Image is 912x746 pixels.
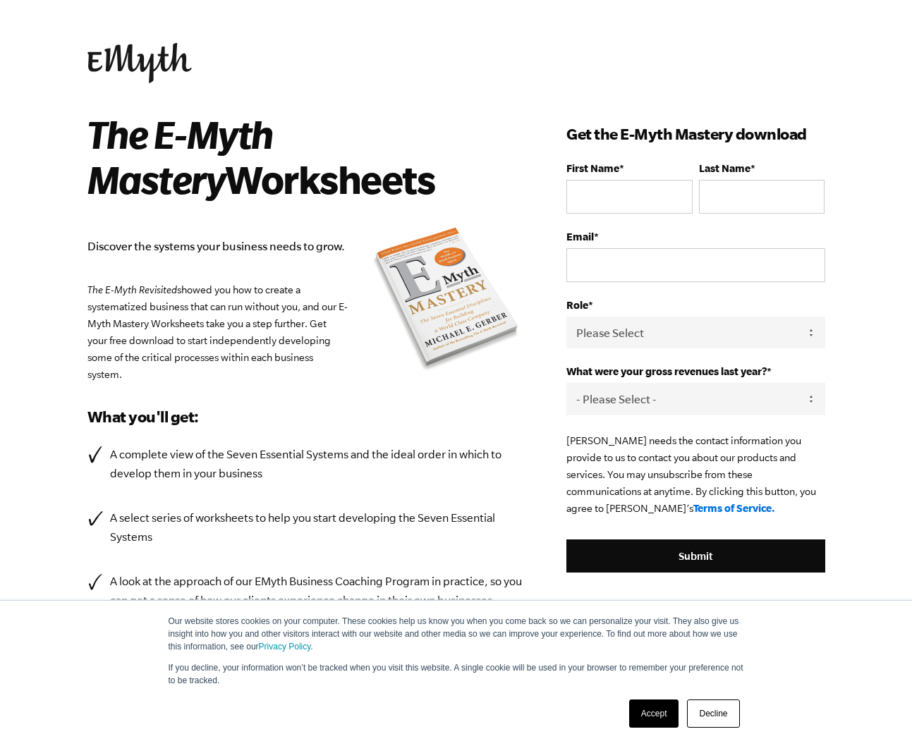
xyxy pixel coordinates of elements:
[87,281,525,383] p: showed you how to create a systematized business that can run without you, and our E-Myth Mastery...
[87,237,525,256] p: Discover the systems your business needs to grow.
[87,111,504,202] h2: Worksheets
[566,123,825,145] h3: Get the E-Myth Mastery download
[259,642,311,652] a: Privacy Policy
[566,432,825,517] p: [PERSON_NAME] needs the contact information you provide to us to contact you about our products a...
[87,43,192,83] img: EMyth
[566,162,619,174] span: First Name
[169,661,744,687] p: If you decline, your information won’t be tracked when you visit this website. A single cookie wi...
[369,224,524,377] img: emyth mastery book summary
[169,615,744,653] p: Our website stores cookies on your computer. These cookies help us know you when you come back so...
[699,162,750,174] span: Last Name
[566,231,594,243] span: Email
[566,539,825,573] input: Submit
[687,699,739,728] a: Decline
[87,405,525,428] h3: What you'll get:
[629,699,679,728] a: Accept
[87,112,273,201] i: The E-Myth Mastery
[566,365,767,377] span: What were your gross revenues last year?
[110,508,525,546] p: A select series of worksheets to help you start developing the Seven Essential Systems
[566,299,588,311] span: Role
[110,572,525,610] p: A look at the approach of our EMyth Business Coaching Program in practice, so you can get a sense...
[693,502,775,514] a: Terms of Service.
[110,445,525,483] p: A complete view of the Seven Essential Systems and the ideal order in which to develop them in yo...
[87,284,177,295] em: The E-Myth Revisited
[841,678,912,746] iframe: Chat Widget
